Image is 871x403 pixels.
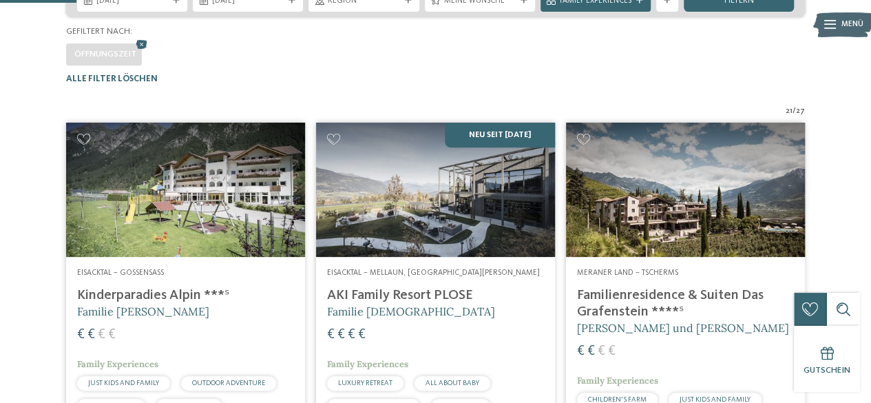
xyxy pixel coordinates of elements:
span: € [108,328,116,342]
span: € [598,344,605,358]
span: € [358,328,366,342]
span: € [98,328,105,342]
span: Family Experiences [577,375,658,386]
h4: Familienresidence & Suiten Das Grafenstein ****ˢ [577,287,794,320]
span: / [793,106,796,117]
span: € [337,328,345,342]
span: OUTDOOR ADVENTURE [192,380,265,386]
span: [PERSON_NAME] und [PERSON_NAME] [577,321,789,335]
span: 21 [786,106,793,117]
span: Öffnungszeit [74,50,136,59]
span: Familie [DEMOGRAPHIC_DATA] [327,304,495,318]
img: Familienhotels gesucht? Hier findet ihr die besten! [316,123,555,257]
span: JUST KIDS AND FAMILY [88,380,159,386]
span: € [77,328,85,342]
span: JUST KIDS AND FAMILY [680,396,751,403]
span: Meraner Land – Tscherms [577,269,678,277]
span: € [608,344,616,358]
span: € [587,344,595,358]
a: Gutschein [794,326,860,392]
span: Eisacktal – Gossensass [77,269,164,277]
span: Alle Filter löschen [66,74,158,83]
span: Familie [PERSON_NAME] [77,304,209,318]
span: CHILDREN’S FARM [588,396,647,403]
span: LUXURY RETREAT [338,380,392,386]
span: Family Experiences [327,358,408,370]
span: Family Experiences [77,358,158,370]
span: ALL ABOUT BABY [426,380,479,386]
span: € [327,328,335,342]
span: € [348,328,355,342]
span: Gutschein [804,366,850,375]
img: Kinderparadies Alpin ***ˢ [66,123,305,257]
h4: Kinderparadies Alpin ***ˢ [77,287,294,304]
img: Familienhotels gesucht? Hier findet ihr die besten! [566,123,805,257]
h4: AKI Family Resort PLOSE [327,287,544,304]
span: € [577,344,585,358]
span: € [87,328,95,342]
span: Gefiltert nach: [66,27,132,36]
span: 27 [796,106,805,117]
span: Eisacktal – Mellaun, [GEOGRAPHIC_DATA][PERSON_NAME] [327,269,540,277]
